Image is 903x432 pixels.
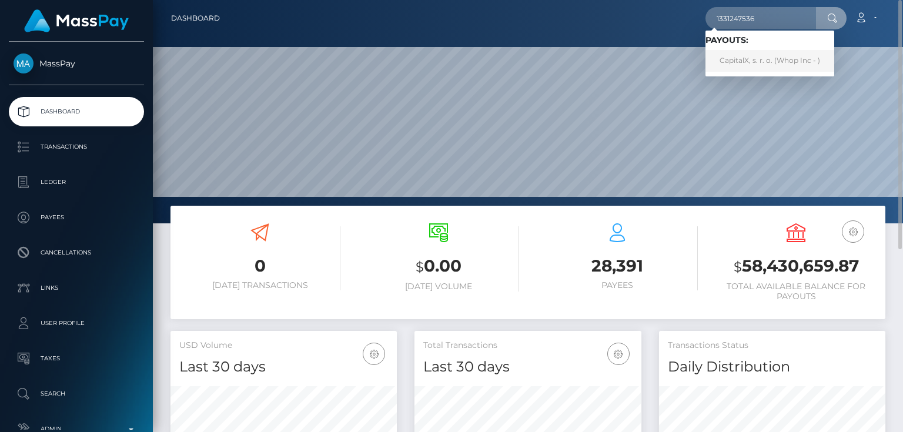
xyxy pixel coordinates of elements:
img: MassPay [14,53,34,73]
a: Dashboard [9,97,144,126]
h6: [DATE] Volume [358,282,519,292]
a: Payees [9,203,144,232]
h4: Last 30 days [423,357,632,377]
h6: Payees [537,280,698,290]
p: Taxes [14,350,139,367]
a: Transactions [9,132,144,162]
h3: 58,430,659.87 [715,254,877,279]
h3: 28,391 [537,254,698,277]
p: Payees [14,209,139,226]
h4: Daily Distribution [668,357,877,377]
small: $ [416,259,424,275]
span: MassPay [9,58,144,69]
p: Dashboard [14,103,139,120]
h5: Total Transactions [423,340,632,351]
h4: Last 30 days [179,357,388,377]
p: Transactions [14,138,139,156]
p: Cancellations [14,244,139,262]
p: Search [14,385,139,403]
img: MassPay Logo [24,9,129,32]
p: Ledger [14,173,139,191]
h5: USD Volume [179,340,388,351]
p: Links [14,279,139,297]
small: $ [734,259,742,275]
a: User Profile [9,309,144,338]
h6: Payouts: [705,35,834,45]
h3: 0 [179,254,340,277]
a: CapitalX, s. r. o. (Whop Inc - ) [705,50,834,72]
a: Links [9,273,144,303]
h6: [DATE] Transactions [179,280,340,290]
input: Search... [705,7,816,29]
h5: Transactions Status [668,340,877,351]
a: Dashboard [171,6,220,31]
a: Taxes [9,344,144,373]
a: Search [9,379,144,408]
h6: Total Available Balance for Payouts [715,282,877,302]
p: User Profile [14,314,139,332]
h3: 0.00 [358,254,519,279]
a: Ledger [9,168,144,197]
a: Cancellations [9,238,144,267]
